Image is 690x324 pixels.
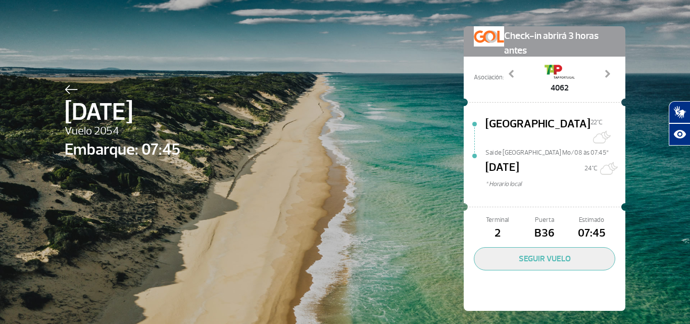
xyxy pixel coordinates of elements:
button: Abrir tradutor de língua de sinais. [669,101,690,123]
span: 07:45 [568,225,615,242]
span: [DATE] [485,159,519,179]
span: 24°C [584,164,598,172]
img: Muitas nuvens [590,127,611,147]
button: SEGUIR VUELO [474,247,615,270]
span: * Horario local [485,179,625,189]
img: Muitas nuvens [598,158,618,178]
span: [GEOGRAPHIC_DATA] [485,116,590,148]
span: Terminal [474,215,521,225]
span: Embarque: 07:45 [65,137,180,162]
span: 22°C [590,118,603,126]
span: Puerta [521,215,568,225]
span: Check-in abrirá 3 horas antes [504,26,615,58]
span: 4062 [545,82,575,94]
span: B36 [521,225,568,242]
span: Vuelo 2054 [65,123,180,140]
div: Plugin de acessibilidade da Hand Talk. [669,101,690,146]
span: Estimado [568,215,615,225]
span: Sai de [GEOGRAPHIC_DATA] Mo/08 às 07:45* [485,148,625,155]
button: Abrir recursos assistivos. [669,123,690,146]
span: 2 [474,225,521,242]
span: [DATE] [65,94,180,130]
span: Asociación: [474,73,504,82]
